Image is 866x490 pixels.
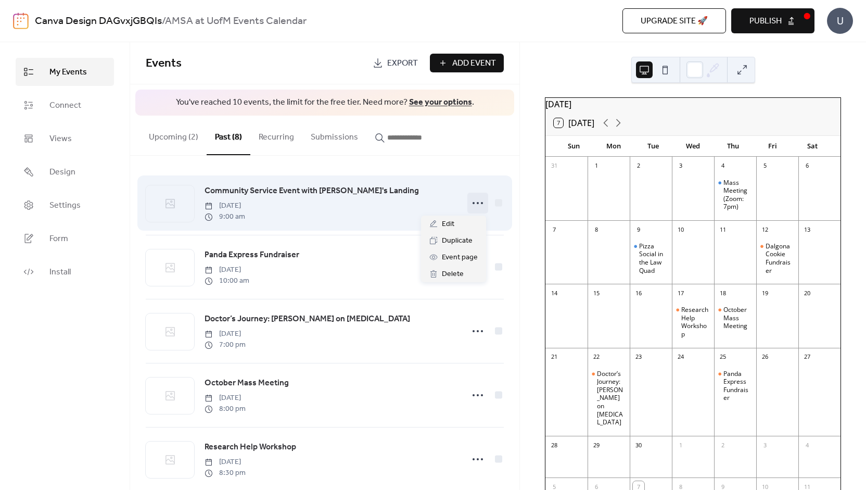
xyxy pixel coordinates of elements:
[759,351,771,363] div: 26
[302,116,366,154] button: Submissions
[731,8,814,33] button: Publish
[205,211,245,222] span: 9:00 am
[759,160,771,172] div: 5
[442,218,454,231] span: Edit
[622,8,726,33] button: Upgrade site 🚀
[759,224,771,235] div: 12
[672,306,714,338] div: Research Help Workshop
[16,124,114,153] a: Views
[49,133,72,145] span: Views
[205,457,246,468] span: [DATE]
[205,441,296,454] a: Research Help Workshop
[205,275,249,286] span: 10:00 am
[549,351,560,363] div: 21
[205,329,246,340] span: [DATE]
[205,312,410,326] a: Doctor’s Journey: [PERSON_NAME] on [MEDICAL_DATA]
[250,116,302,154] button: Recurring
[766,242,794,274] div: Dalgona Cookie Fundraiser
[549,439,560,451] div: 28
[141,116,207,154] button: Upcoming (2)
[442,268,464,281] span: Delete
[549,160,560,172] div: 31
[16,158,114,186] a: Design
[49,199,81,212] span: Settings
[639,242,668,274] div: Pizza Social in the Law Quad
[591,287,602,299] div: 15
[756,242,798,274] div: Dalgona Cookie Fundraiser
[633,224,644,235] div: 9
[387,57,418,70] span: Export
[591,224,602,235] div: 8
[205,468,246,479] span: 8:30 pm
[49,66,87,79] span: My Events
[753,136,792,157] div: Fri
[588,370,630,426] div: Doctor’s Journey: Dr. Misty Long on Nuclear Medicine
[801,439,813,451] div: 4
[801,224,813,235] div: 13
[409,94,472,110] a: See your options
[759,287,771,299] div: 19
[633,136,673,157] div: Tue
[554,136,593,157] div: Sun
[545,98,840,110] div: [DATE]
[641,15,708,28] span: Upgrade site 🚀
[365,54,426,72] a: Export
[713,136,753,157] div: Thu
[633,160,644,172] div: 2
[16,191,114,219] a: Settings
[675,439,686,451] div: 1
[801,351,813,363] div: 27
[717,287,729,299] div: 18
[759,439,771,451] div: 3
[49,99,81,112] span: Connect
[675,224,686,235] div: 10
[205,249,299,261] span: Panda Express Fundraiser
[675,351,686,363] div: 24
[205,200,245,211] span: [DATE]
[675,287,686,299] div: 17
[630,242,672,274] div: Pizza Social in the Law Quad
[162,11,165,31] b: /
[749,15,782,28] span: Publish
[723,306,752,330] div: October Mass Meeting
[205,313,410,325] span: Doctor’s Journey: [PERSON_NAME] on [MEDICAL_DATA]
[49,266,71,279] span: Install
[205,248,299,262] a: Panda Express Fundraiser
[633,439,644,451] div: 30
[549,287,560,299] div: 14
[205,185,419,197] span: Community Service Event with [PERSON_NAME]'s Landing
[793,136,832,157] div: Sat
[16,224,114,253] a: Form
[49,166,75,179] span: Design
[205,377,289,390] span: October Mass Meeting
[205,441,296,454] span: Research Help Workshop
[165,11,307,31] b: AMSA at UofM Events Calendar
[205,393,246,404] span: [DATE]
[714,179,756,211] div: Mass Meeting (Zoom: 7pm)
[35,11,162,31] a: Canva Design DAGvxjGBQIs
[207,116,250,155] button: Past (8)
[16,258,114,286] a: Install
[591,351,602,363] div: 22
[205,404,246,414] span: 8:00 pm
[633,351,644,363] div: 23
[681,306,710,338] div: Research Help Workshop
[591,439,602,451] div: 29
[717,160,729,172] div: 4
[205,340,246,350] span: 7:00 pm
[146,97,504,108] span: You've reached 10 events, the limit for the free tier. Need more? .
[717,224,729,235] div: 11
[13,12,29,29] img: logo
[550,116,598,130] button: 7[DATE]
[549,224,560,235] div: 7
[205,376,289,390] a: October Mass Meeting
[442,235,473,247] span: Duplicate
[597,370,626,426] div: Doctor’s Journey: [PERSON_NAME] on [MEDICAL_DATA]
[675,160,686,172] div: 3
[49,233,68,245] span: Form
[801,287,813,299] div: 20
[633,287,644,299] div: 16
[714,370,756,402] div: Panda Express Fundraiser
[714,306,756,330] div: October Mass Meeting
[16,58,114,86] a: My Events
